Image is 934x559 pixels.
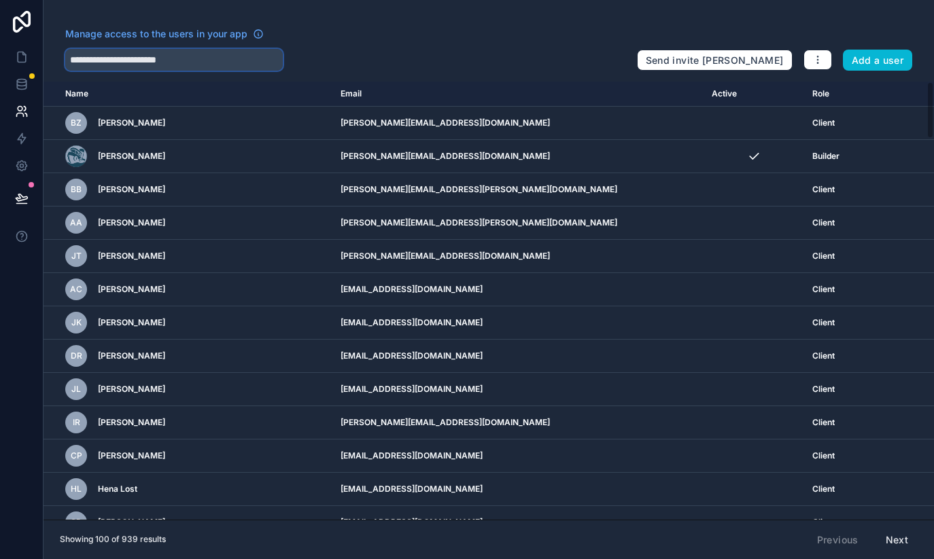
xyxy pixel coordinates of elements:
[812,517,835,528] span: Client
[70,284,82,295] span: AC
[704,82,804,107] th: Active
[98,251,165,262] span: [PERSON_NAME]
[98,450,165,461] span: [PERSON_NAME]
[98,384,165,395] span: [PERSON_NAME]
[332,473,704,506] td: [EMAIL_ADDRESS][DOMAIN_NAME]
[65,27,264,41] a: Manage access to the users in your app
[98,317,165,328] span: [PERSON_NAME]
[98,118,165,128] span: [PERSON_NAME]
[804,82,896,107] th: Role
[812,151,840,162] span: Builder
[65,27,247,41] span: Manage access to the users in your app
[332,439,704,473] td: [EMAIL_ADDRESS][DOMAIN_NAME]
[98,151,165,162] span: [PERSON_NAME]
[71,184,82,195] span: BB
[332,373,704,406] td: [EMAIL_ADDRESS][DOMAIN_NAME]
[44,82,934,520] div: scrollable content
[71,251,82,262] span: JT
[98,350,165,361] span: [PERSON_NAME]
[812,251,835,262] span: Client
[98,184,165,195] span: [PERSON_NAME]
[812,450,835,461] span: Client
[812,284,835,295] span: Client
[332,206,704,240] td: [PERSON_NAME][EMAIL_ADDRESS][PERSON_NAME][DOMAIN_NAME]
[98,217,165,228] span: [PERSON_NAME]
[332,140,704,173] td: [PERSON_NAME][EMAIL_ADDRESS][DOMAIN_NAME]
[71,517,82,528] span: SR
[812,184,835,195] span: Client
[71,450,82,461] span: CP
[332,107,704,140] td: [PERSON_NAME][EMAIL_ADDRESS][DOMAIN_NAME]
[332,273,704,306] td: [EMAIL_ADDRESS][DOMAIN_NAME]
[812,484,835,494] span: Client
[812,384,835,395] span: Client
[73,417,80,428] span: IR
[637,50,793,71] button: Send invite [PERSON_NAME]
[332,240,704,273] td: [PERSON_NAME][EMAIL_ADDRESS][DOMAIN_NAME]
[98,417,165,428] span: [PERSON_NAME]
[98,484,137,494] span: Hena Lost
[98,284,165,295] span: [PERSON_NAME]
[812,417,835,428] span: Client
[812,317,835,328] span: Client
[332,340,704,373] td: [EMAIL_ADDRESS][DOMAIN_NAME]
[44,82,332,107] th: Name
[332,506,704,539] td: [EMAIL_ADDRESS][DOMAIN_NAME]
[71,118,82,128] span: BZ
[60,534,166,545] span: Showing 100 of 939 results
[71,484,82,494] span: HL
[812,350,835,361] span: Client
[332,173,704,206] td: [PERSON_NAME][EMAIL_ADDRESS][PERSON_NAME][DOMAIN_NAME]
[71,317,82,328] span: JK
[332,82,704,107] th: Email
[71,350,82,361] span: DR
[332,306,704,340] td: [EMAIL_ADDRESS][DOMAIN_NAME]
[70,217,82,228] span: AA
[812,217,835,228] span: Client
[98,517,165,528] span: [PERSON_NAME]
[812,118,835,128] span: Client
[876,528,918,552] button: Next
[71,384,81,395] span: JL
[332,406,704,439] td: [PERSON_NAME][EMAIL_ADDRESS][DOMAIN_NAME]
[843,50,913,71] button: Add a user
